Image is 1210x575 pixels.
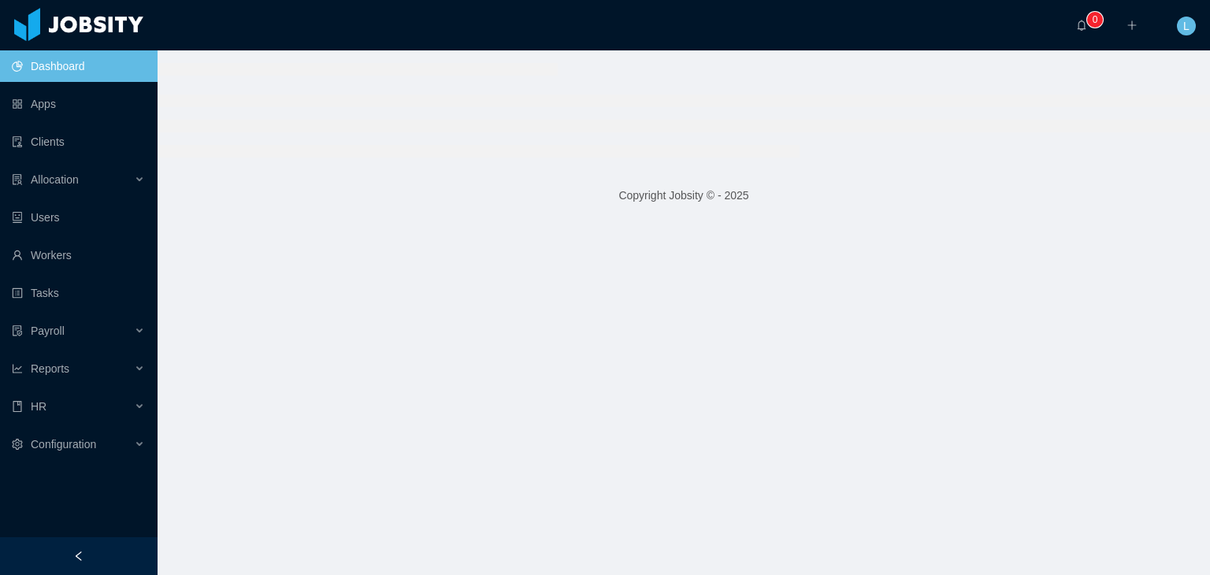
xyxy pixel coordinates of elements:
[12,239,145,271] a: icon: userWorkers
[31,400,46,413] span: HR
[1126,20,1138,31] i: icon: plus
[1087,12,1103,28] sup: 0
[31,325,65,337] span: Payroll
[31,173,79,186] span: Allocation
[31,362,69,375] span: Reports
[12,202,145,233] a: icon: robotUsers
[158,169,1210,223] footer: Copyright Jobsity © - 2025
[12,50,145,82] a: icon: pie-chartDashboard
[12,174,23,185] i: icon: solution
[12,126,145,158] a: icon: auditClients
[12,277,145,309] a: icon: profileTasks
[12,88,145,120] a: icon: appstoreApps
[1183,17,1190,35] span: L
[12,439,23,450] i: icon: setting
[1076,20,1087,31] i: icon: bell
[12,401,23,412] i: icon: book
[12,363,23,374] i: icon: line-chart
[12,325,23,336] i: icon: file-protect
[31,438,96,451] span: Configuration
